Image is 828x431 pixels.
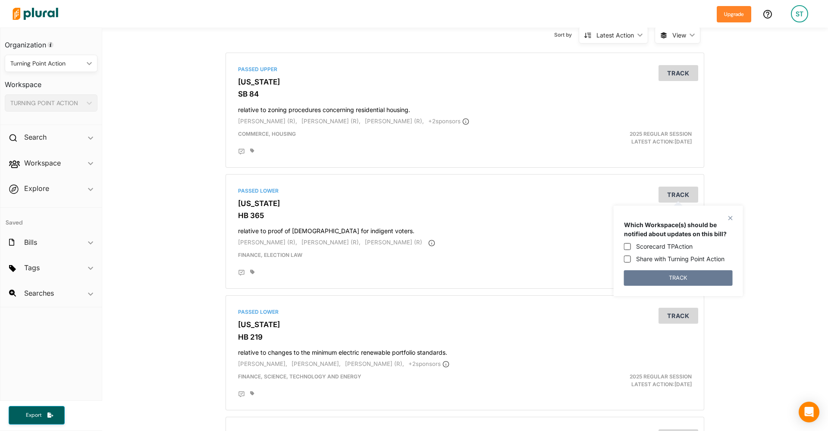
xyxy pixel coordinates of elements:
span: Sort by [554,31,579,39]
div: ST [791,5,808,22]
span: Commerce, Housing [238,131,296,137]
span: Export [20,412,47,419]
span: Finance, Election Law [238,252,302,258]
div: Latest Action [596,31,634,40]
span: [PERSON_NAME] (R), [238,239,297,246]
a: ST [784,2,815,26]
span: Finance, Science, Technology and Energy [238,373,361,380]
h4: Saved [0,208,102,229]
div: Passed Upper [238,66,692,73]
div: Turning Point Action [10,59,83,68]
span: [PERSON_NAME], [238,360,287,367]
p: Which Workspace(s) should be notified about updates on this bill? [624,220,733,238]
span: + 2 sponsor s [408,360,449,367]
span: [PERSON_NAME] (R), [301,118,361,125]
h3: Workspace [5,72,97,91]
button: Upgrade [717,6,751,22]
h3: [US_STATE] [238,199,692,208]
h2: Searches [24,288,54,298]
div: Add tags [250,148,254,153]
h2: Bills [24,237,37,247]
div: Add tags [250,391,254,396]
div: Add Position Statement [238,391,245,398]
span: [PERSON_NAME] (R), [365,118,424,125]
span: [PERSON_NAME] (R) [365,239,422,246]
div: 591 Results [219,13,342,46]
h2: Explore [24,184,49,193]
h2: Workspace [24,158,61,168]
span: [PERSON_NAME] (R), [238,118,297,125]
div: Passed Lower [238,187,692,195]
h2: Search [24,132,47,142]
div: Add Position Statement [238,148,245,155]
label: Share with Turning Point Action [636,254,724,263]
h3: Organization [5,32,97,51]
span: 2025 Regular Session [630,373,692,380]
span: [PERSON_NAME], [292,360,341,367]
h4: relative to zoning procedures concerning residential housing. [238,102,692,114]
div: Add Position Statement [238,269,245,276]
h2: Tags [24,263,40,272]
div: Add tags [250,269,254,275]
span: View [672,31,686,40]
span: [PERSON_NAME] (R), [345,360,404,367]
div: Tooltip anchor [47,41,54,49]
h4: relative to proof of [DEMOGRAPHIC_DATA] for indigent voters. [238,223,692,235]
h3: SB 84 [238,90,692,98]
div: Latest Action: [DATE] [543,130,699,146]
h3: HB 219 [238,333,692,341]
button: Export [9,406,65,425]
div: Latest Action: [DATE] [543,373,699,388]
button: Track [659,308,698,324]
button: Track [659,187,698,203]
span: 2025 Regular Session [630,131,692,137]
h3: [US_STATE] [238,78,692,86]
div: Latest Action: [DATE] [543,251,699,267]
a: Upgrade [717,9,751,19]
div: Open Intercom Messenger [799,402,819,422]
h3: HB 365 [238,211,692,220]
button: Track [659,65,698,81]
span: [PERSON_NAME] (R), [301,239,361,246]
span: + 2 sponsor s [428,118,469,125]
div: TURNING POINT ACTION [10,99,83,108]
label: Scorecard TPAction [636,242,693,251]
button: TRACK [624,270,733,286]
h4: relative to changes to the minimum electric renewable portfolio standards. [238,345,692,356]
div: Passed Lower [238,308,692,316]
h3: [US_STATE] [238,320,692,329]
